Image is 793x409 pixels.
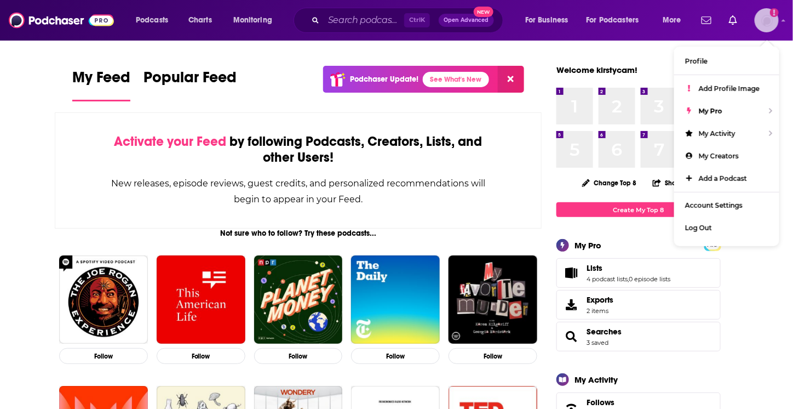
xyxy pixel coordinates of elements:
[9,10,114,31] img: Podchaser - Follow, Share and Rate Podcasts
[110,134,486,166] div: by following Podcasts, Creators, Lists, and other Users!
[628,275,629,283] span: ,
[226,12,286,29] button: open menu
[587,327,622,337] a: Searches
[674,77,779,100] a: Add Profile Image
[556,65,637,75] a: Welcome kirstycam!
[110,175,486,207] div: New releases, episode reviews, guest credits, and personalized recommendations will begin to appe...
[587,263,670,273] a: Lists
[699,152,739,160] span: My Creators
[587,339,608,346] a: 3 saved
[685,224,712,232] span: Log Out
[674,50,779,72] a: Profile
[587,397,687,407] a: Follows
[181,12,219,29] a: Charts
[55,229,542,238] div: Not sure who to follow? Try these podcasts...
[59,348,148,364] button: Follow
[587,13,639,28] span: For Podcasters
[474,7,493,17] span: New
[674,167,779,190] a: Add a Podcast
[556,202,721,217] a: Create My Top 8
[449,255,537,344] img: My Favorite Murder with Karen Kilgariff and Georgia Hardstark
[556,258,721,288] span: Lists
[770,8,779,17] svg: Add a profile image
[114,133,226,150] span: Activate your Feed
[663,13,681,28] span: More
[351,348,440,364] button: Follow
[706,241,719,249] a: PRO
[587,295,613,305] span: Exports
[576,176,643,190] button: Change Top 8
[652,172,702,194] button: Share Top 8
[755,8,779,32] button: Show profile menu
[444,18,489,23] span: Open Advanced
[655,12,695,29] button: open menu
[587,263,602,273] span: Lists
[143,68,237,93] span: Popular Feed
[188,13,212,28] span: Charts
[674,47,779,246] ul: Show profile menu
[579,12,655,29] button: open menu
[439,14,494,27] button: Open AdvancedNew
[587,307,613,315] span: 2 items
[404,13,430,27] span: Ctrl K
[587,275,628,283] a: 4 podcast lists
[755,8,779,32] img: User Profile
[128,12,182,29] button: open menu
[518,12,582,29] button: open menu
[674,194,779,217] a: Account Settings
[699,84,760,93] span: Add Profile Image
[560,329,582,344] a: Searches
[674,145,779,167] a: My Creators
[587,397,614,407] span: Follows
[423,72,489,87] a: See What's New
[699,129,735,138] span: My Activity
[351,255,440,344] img: The Daily
[525,13,568,28] span: For Business
[157,255,245,344] img: This American Life
[699,107,722,115] span: My Pro
[574,374,618,385] div: My Activity
[254,348,343,364] button: Follow
[449,348,537,364] button: Follow
[685,201,743,209] span: Account Settings
[143,68,237,101] a: Popular Feed
[556,322,721,351] span: Searches
[72,68,130,93] span: My Feed
[157,348,245,364] button: Follow
[136,13,168,28] span: Podcasts
[254,255,343,344] img: Planet Money
[629,275,670,283] a: 0 episode lists
[560,297,582,313] span: Exports
[685,57,708,65] span: Profile
[72,68,130,101] a: My Feed
[59,255,148,344] img: The Joe Rogan Experience
[233,13,272,28] span: Monitoring
[725,11,742,30] a: Show notifications dropdown
[324,12,404,29] input: Search podcasts, credits, & more...
[699,174,747,183] span: Add a Podcast
[556,290,721,320] a: Exports
[755,8,779,32] span: Logged in as kirstycam
[304,8,514,33] div: Search podcasts, credits, & more...
[350,75,418,84] p: Podchaser Update!
[697,11,716,30] a: Show notifications dropdown
[560,265,582,281] a: Lists
[574,240,601,251] div: My Pro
